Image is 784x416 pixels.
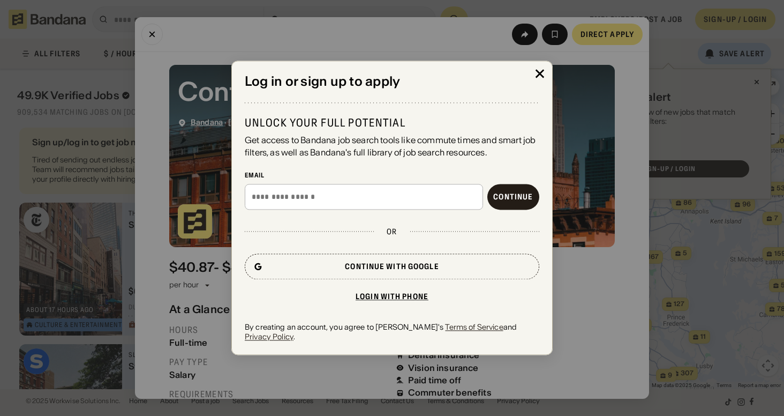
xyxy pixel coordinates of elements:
[245,332,293,341] a: Privacy Policy
[245,74,539,90] div: Log in or sign up to apply
[245,116,539,130] div: Unlock your full potential
[345,263,439,270] div: Continue with Google
[245,171,539,180] div: Email
[245,322,539,341] div: By creating an account, you agree to [PERSON_NAME]'s and .
[493,193,533,200] div: Continue
[387,227,397,236] div: or
[445,322,503,332] a: Terms of Service
[245,135,539,159] div: Get access to Bandana job search tools like commute times and smart job filters, as well as Banda...
[356,293,428,300] div: Login with phone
